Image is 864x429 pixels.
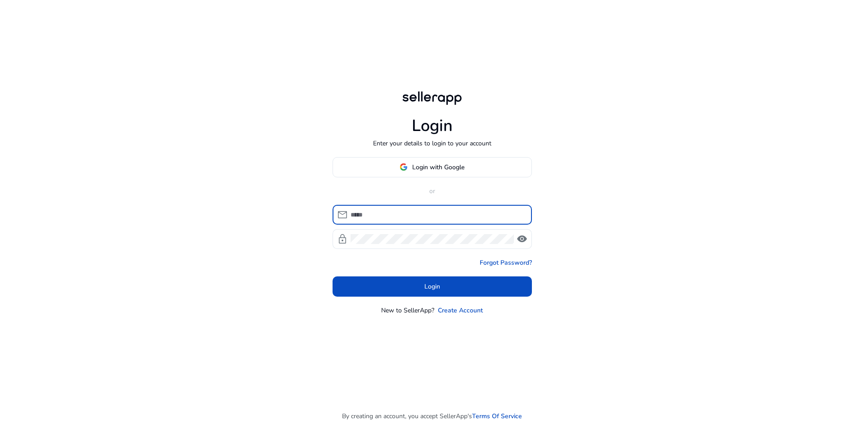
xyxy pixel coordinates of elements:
span: Login with Google [412,163,464,172]
span: Login [424,282,440,291]
span: lock [337,234,348,244]
p: or [333,186,532,196]
a: Terms Of Service [472,411,522,421]
button: Login with Google [333,157,532,177]
h1: Login [412,116,453,135]
button: Login [333,276,532,297]
span: mail [337,209,348,220]
p: Enter your details to login to your account [373,139,491,148]
a: Forgot Password? [480,258,532,267]
span: visibility [517,234,527,244]
a: Create Account [438,306,483,315]
img: google-logo.svg [400,163,408,171]
p: New to SellerApp? [381,306,434,315]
